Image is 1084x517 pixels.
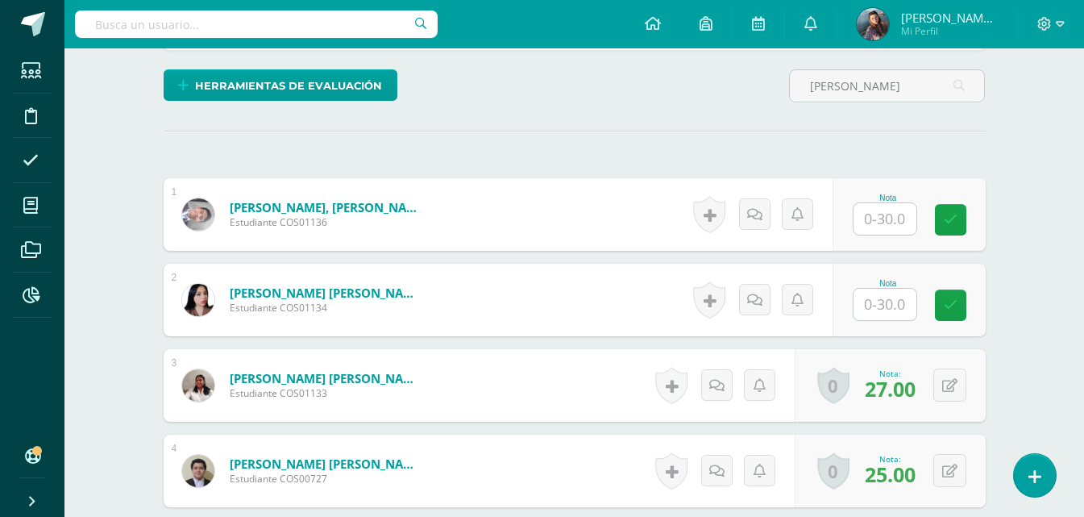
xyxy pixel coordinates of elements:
[865,461,916,488] span: 25.00
[817,367,849,404] a: 0
[901,24,998,38] span: Mi Perfil
[901,10,998,26] span: [PERSON_NAME] [PERSON_NAME]
[853,279,924,288] div: Nota
[182,369,214,402] img: b44c6c95f1b0e30b62d3a01f74111d9f.png
[182,198,214,231] img: 3af3e3896399a6f953e6c180c4a7d822.png
[230,215,423,229] span: Estudiante COS01136
[164,69,397,101] a: Herramientas de evaluación
[865,368,916,379] div: Nota:
[853,289,916,320] input: 0-30.0
[182,284,214,316] img: 81d2308125c3402eddf10bb279cddd8b.png
[853,194,924,202] div: Nota
[230,456,423,472] a: [PERSON_NAME] [PERSON_NAME]
[865,375,916,402] span: 27.00
[230,386,423,400] span: Estudiante COS01133
[230,285,423,301] a: [PERSON_NAME] [PERSON_NAME]
[857,8,889,40] img: 6368f7aefabf0a1be111a566aab6c1c4.png
[182,455,214,487] img: 24ad59ed9ef5cd5105edd36651e6989f.png
[865,453,916,465] div: Nota:
[790,70,984,102] input: Busca un estudiante aquí...
[195,71,382,101] span: Herramientas de evaluación
[230,199,423,215] a: [PERSON_NAME], [PERSON_NAME]
[230,301,423,315] span: Estudiante COS01134
[230,370,423,386] a: [PERSON_NAME] [PERSON_NAME]
[853,203,916,235] input: 0-30.0
[75,10,438,38] input: Busca un usuario...
[230,472,423,486] span: Estudiante COS00727
[817,452,849,490] a: 0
